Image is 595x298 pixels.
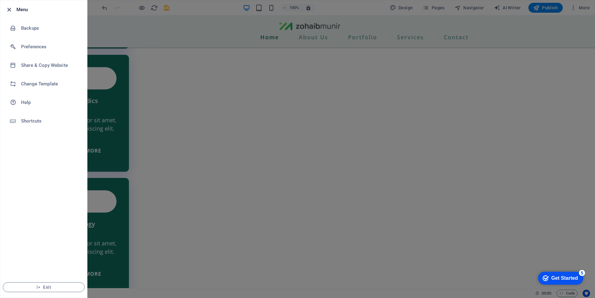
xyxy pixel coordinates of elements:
h6: Help [21,99,78,106]
h6: Shortcuts [21,117,78,125]
iframe: To enrich screen reader interactions, please activate Accessibility in Grammarly extension settings [533,269,586,287]
button: Exit [3,282,85,292]
h6: Backups [21,24,78,32]
h6: Change Template [21,80,78,88]
h6: Menu [16,6,82,13]
h6: Preferences [21,43,78,50]
a: Help [0,93,87,112]
span: Exit [8,285,79,290]
h6: Share & Copy Website [21,62,78,69]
